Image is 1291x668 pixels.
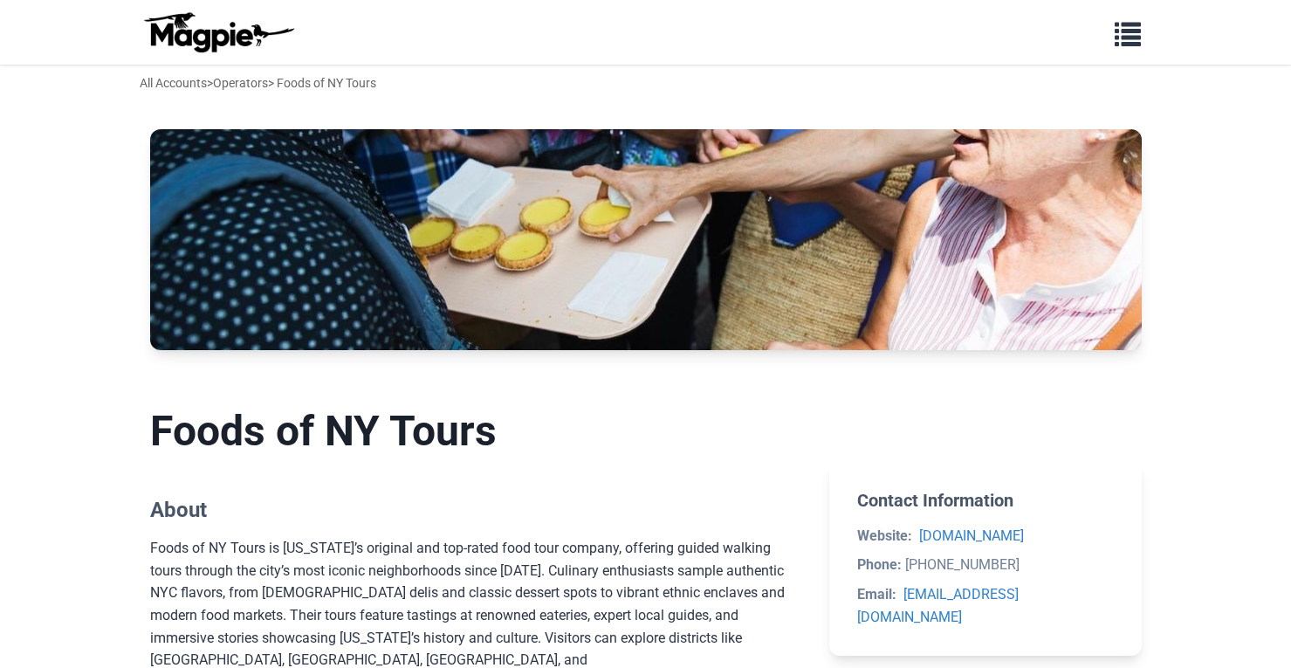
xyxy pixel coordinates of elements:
[140,11,297,53] img: logo-ab69f6fb50320c5b225c76a69d11143b.png
[150,406,802,457] h1: Foods of NY Tours
[919,527,1024,544] a: [DOMAIN_NAME]
[150,129,1142,349] img: Foods of NY Tours
[140,76,207,90] a: All Accounts
[150,498,802,523] h2: About
[140,73,376,93] div: > > Foods of NY Tours
[857,554,1113,576] li: [PHONE_NUMBER]
[213,76,268,90] a: Operators
[857,556,902,573] strong: Phone:
[857,527,912,544] strong: Website:
[857,586,896,603] strong: Email:
[857,490,1113,511] h2: Contact Information
[857,586,1019,625] a: [EMAIL_ADDRESS][DOMAIN_NAME]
